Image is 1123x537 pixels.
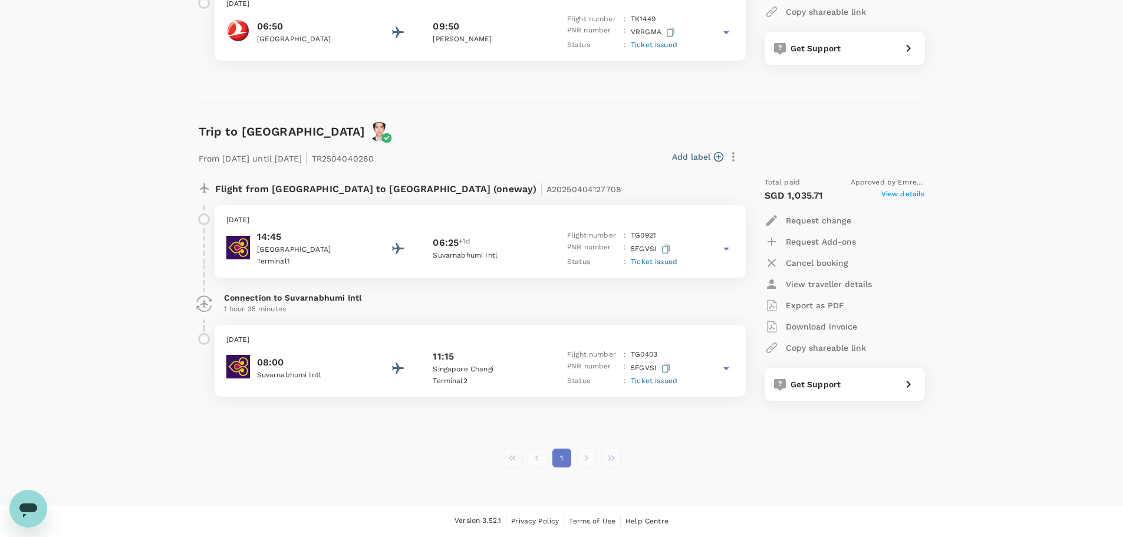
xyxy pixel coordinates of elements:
[567,242,619,256] p: PNR number
[224,292,736,304] p: Connection to Suvarnabhumi Intl
[786,6,866,18] p: Copy shareable link
[765,252,848,274] button: Cancel booking
[765,189,824,203] p: SGD 1,035.71
[765,316,857,337] button: Download invoice
[672,151,723,163] button: Add label
[511,517,559,525] span: Privacy Policy
[569,515,615,528] a: Terms of Use
[631,377,677,385] span: Ticket issued
[511,515,559,528] a: Privacy Policy
[851,177,925,189] span: Approved by
[257,34,363,45] p: [GEOGRAPHIC_DATA]
[257,370,363,381] p: Suvarnabhumi Intl
[786,236,856,248] p: Request Add-ons
[791,380,841,389] span: Get Support
[631,242,673,256] p: 5FGVSI
[540,180,544,197] span: |
[786,257,848,269] p: Cancel booking
[624,242,626,256] p: :
[631,41,677,49] span: Ticket issued
[567,375,619,387] p: Status
[765,1,866,22] button: Copy shareable link
[624,349,626,361] p: :
[433,350,454,364] p: 11:15
[257,230,363,244] p: 14:45
[433,364,539,375] p: Singapore Changi
[226,334,734,346] p: [DATE]
[631,14,656,25] p: TK 1449
[199,122,365,141] h6: Trip to [GEOGRAPHIC_DATA]
[624,230,626,242] p: :
[433,250,539,262] p: Suvarnabhumi Intl
[455,515,501,527] span: Version 3.52.1
[433,375,539,387] p: Terminal 2
[199,146,374,167] p: From [DATE] until [DATE] TR2504040260
[624,375,626,387] p: :
[257,244,363,256] p: [GEOGRAPHIC_DATA]
[226,19,250,42] img: Turkish Airlines
[881,189,925,203] span: View details
[624,256,626,268] p: :
[257,355,363,370] p: 08:00
[765,210,851,231] button: Request change
[433,19,459,34] p: 09:50
[765,295,844,316] button: Export as PDF
[370,122,389,141] img: avatar-67ef3868951fe.jpeg
[224,304,736,315] p: 1 hour 35 minutes
[625,515,668,528] a: Help Centre
[567,361,619,375] p: PNR number
[226,215,734,226] p: [DATE]
[459,236,470,250] span: +1d
[305,150,308,166] span: |
[631,258,677,266] span: Ticket issued
[567,230,619,242] p: Flight number
[546,185,621,194] span: A20250404127708
[765,231,856,252] button: Request Add-ons
[215,177,622,198] p: Flight from [GEOGRAPHIC_DATA] to [GEOGRAPHIC_DATA] (oneway)
[624,25,626,39] p: :
[257,19,363,34] p: 06:50
[786,278,872,290] p: View traveller details
[786,299,844,311] p: Export as PDF
[631,349,657,361] p: TG 0403
[625,517,668,525] span: Help Centre
[226,236,250,259] img: Thai Airways International
[226,355,250,378] img: Thai Airways International
[9,490,47,528] iframe: Button to launch messaging window
[567,25,619,39] p: PNR number
[567,256,619,268] p: Status
[791,44,841,53] span: Get Support
[552,449,571,467] button: page 1
[433,236,459,250] p: 06:25
[786,215,851,226] p: Request change
[765,177,801,189] span: Total paid
[631,230,656,242] p: TG 0921
[624,14,626,25] p: :
[624,361,626,375] p: :
[786,342,866,354] p: Copy shareable link
[624,39,626,51] p: :
[567,14,619,25] p: Flight number
[765,274,872,295] button: View traveller details
[257,256,363,268] p: Terminal 1
[765,337,866,358] button: Copy shareable link
[569,517,615,525] span: Terms of Use
[567,349,619,361] p: Flight number
[433,34,539,45] p: [PERSON_NAME]
[786,321,857,332] p: Download invoice
[500,449,624,467] nav: pagination navigation
[631,361,673,375] p: 5FGVSI
[567,39,619,51] p: Status
[631,25,677,39] p: VRRGMA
